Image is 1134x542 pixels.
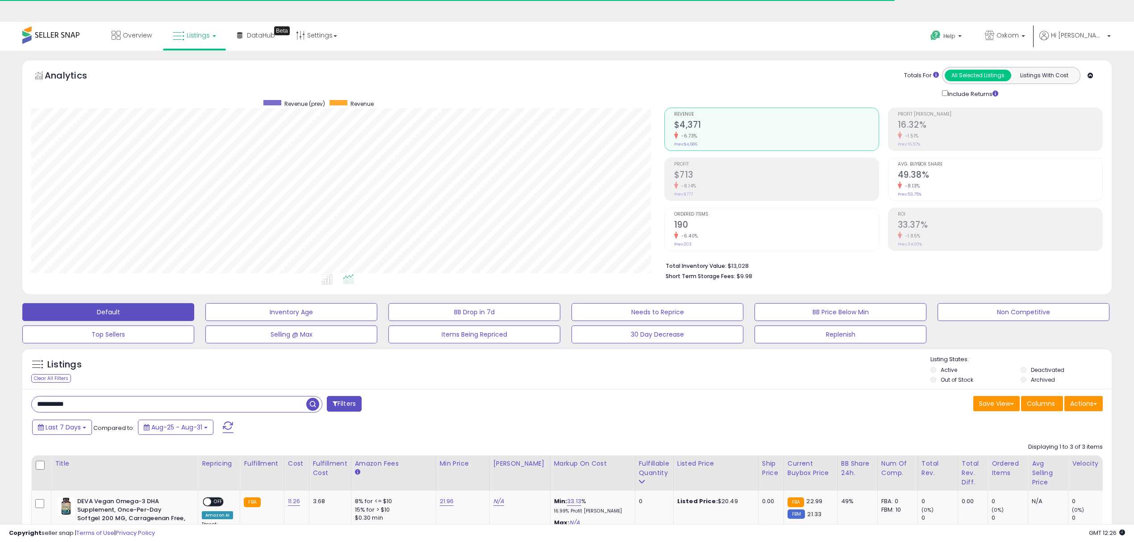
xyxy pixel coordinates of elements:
[639,459,670,478] div: Fulfillable Quantity
[898,162,1102,167] span: Avg. Buybox Share
[902,133,919,139] small: -1.51%
[1072,506,1084,513] small: (0%)
[992,497,1028,505] div: 0
[1051,31,1105,40] span: Hi [PERSON_NAME]
[941,366,957,374] label: Active
[55,459,194,468] div: Title
[554,508,628,514] p: 16.99% Profit [PERSON_NAME]
[898,212,1102,217] span: ROI
[554,497,628,514] div: %
[355,497,429,505] div: 8% for <= $10
[666,272,735,280] b: Short Term Storage Fees:
[807,510,821,518] span: 21.33
[762,459,780,478] div: Ship Price
[898,142,920,147] small: Prev: 16.57%
[992,459,1024,478] div: Ordered Items
[978,22,1032,51] a: Oxkom
[571,303,743,321] button: Needs to Reprice
[762,497,777,505] div: 0.00
[898,170,1102,182] h2: 49.38%
[666,262,726,270] b: Total Inventory Value:
[554,459,631,468] div: Markup on Cost
[962,497,981,505] div: 0.00
[973,396,1020,411] button: Save View
[904,71,939,80] div: Totals For
[902,183,920,189] small: -8.13%
[1028,443,1103,451] div: Displaying 1 to 3 of 3 items
[567,497,581,506] a: 33.13
[22,303,194,321] button: Default
[355,468,360,476] small: Amazon Fees.
[211,498,225,506] span: OFF
[841,497,871,505] div: 49%
[881,506,911,514] div: FBM: 10
[244,459,280,468] div: Fulfillment
[898,220,1102,232] h2: 33.37%
[9,529,155,538] div: seller snap | |
[274,26,290,35] div: Tooltip anchor
[1027,399,1055,408] span: Columns
[202,459,236,468] div: Repricing
[1039,31,1111,51] a: Hi [PERSON_NAME]
[674,220,879,232] h2: 190
[945,70,1011,81] button: All Selected Listings
[788,509,805,519] small: FBM
[388,303,560,321] button: BB Drop in 7d
[923,23,971,51] a: Help
[202,511,233,519] div: Amazon AI
[1072,514,1108,522] div: 0
[289,22,344,49] a: Settings
[571,325,743,343] button: 30 Day Decrease
[440,459,486,468] div: Min Price
[205,303,377,321] button: Inventory Age
[355,459,432,468] div: Amazon Fees
[554,497,567,505] b: Min:
[788,497,804,507] small: FBA
[677,497,718,505] b: Listed Price:
[930,30,941,41] i: Get Help
[678,183,696,189] small: -8.14%
[116,529,155,537] a: Privacy Policy
[93,424,134,432] span: Compared to:
[881,497,911,505] div: FBA: 0
[678,233,698,239] small: -6.40%
[313,497,344,505] div: 3.68
[930,355,1112,364] p: Listing States:
[962,459,984,487] div: Total Rev. Diff.
[1072,497,1108,505] div: 0
[151,423,202,432] span: Aug-25 - Aug-31
[935,88,1009,99] div: Include Returns
[898,120,1102,132] h2: 16.32%
[46,423,81,432] span: Last 7 Days
[755,325,926,343] button: Replenish
[76,529,114,537] a: Terms of Use
[674,212,879,217] span: Ordered Items
[898,112,1102,117] span: Profit [PERSON_NAME]
[921,514,958,522] div: 0
[230,22,282,49] a: DataHub
[674,242,692,247] small: Prev: 203
[921,497,958,505] div: 0
[921,459,954,478] div: Total Rev.
[493,497,504,506] a: N/A
[327,396,362,412] button: Filters
[674,112,879,117] span: Revenue
[355,514,429,522] div: $0.30 min
[737,272,752,280] span: $9.98
[678,133,697,139] small: -6.73%
[350,100,374,108] span: Revenue
[166,22,223,49] a: Listings
[123,31,152,40] span: Overview
[45,69,104,84] h5: Analytics
[677,459,755,468] div: Listed Price
[941,376,973,384] label: Out of Stock
[921,506,934,513] small: (0%)
[674,170,879,182] h2: $713
[674,162,879,167] span: Profit
[898,242,922,247] small: Prev: 34.00%
[244,497,260,507] small: FBA
[992,514,1028,522] div: 0
[806,497,822,505] span: 22.99
[902,233,921,239] small: -1.85%
[996,31,1019,40] span: Oxkom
